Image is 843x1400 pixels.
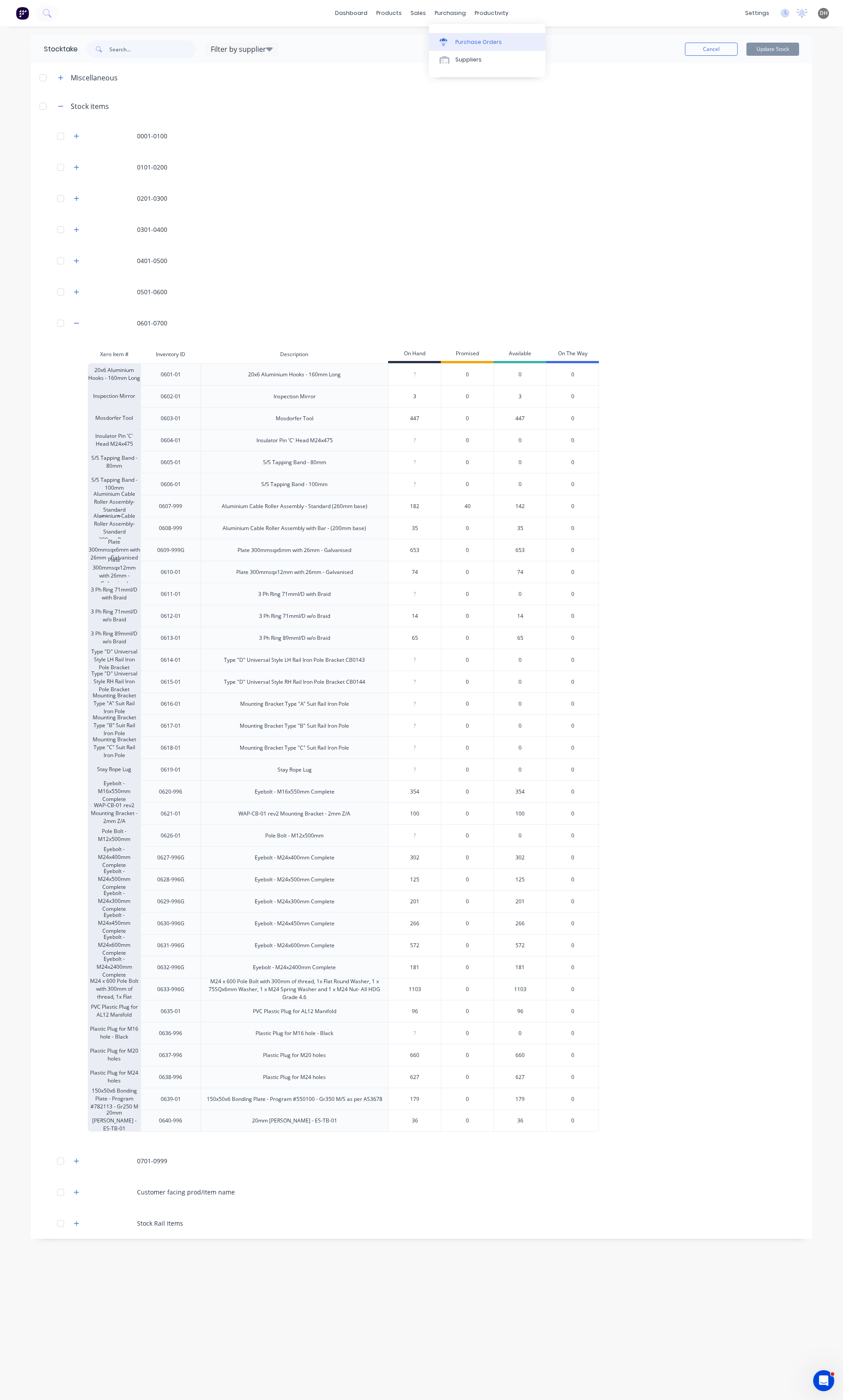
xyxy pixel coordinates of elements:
[494,824,546,846] div: 0
[140,802,201,824] div: 0621-01
[140,385,201,407] div: 0602-01
[430,7,470,20] div: purchasing
[546,868,599,890] div: 0
[494,890,546,912] div: 201
[140,473,201,495] div: 0606-01
[201,1000,389,1022] div: PVC Plastic Plug for AL12 Manifold
[88,868,140,890] div: Eyebolt - M24x500mm Complete
[494,1088,546,1110] div: 179
[389,737,441,759] div: ?
[389,935,441,956] div: 572
[201,1088,389,1110] div: 150x50x6 Bonding Plate - Program #550100 - Gr350 M/S as per AS3678
[389,561,441,583] div: 74
[546,802,599,824] div: 0
[201,934,389,956] div: Eyebolt - M24x600mm Complete
[441,824,494,846] div: 0
[88,495,140,517] div: Aluminium Cable Roller Assembly-Standard 260mmBase
[201,451,389,473] div: S/S Tapping Band - 80mm
[546,978,599,1000] div: 0
[546,912,599,934] div: 0
[546,956,599,978] div: 0
[441,583,494,605] div: 0
[389,715,441,737] div: ?
[140,671,201,693] div: 0615-01
[88,934,140,956] div: Eyebolt - M24x600mm Complete
[441,780,494,802] div: 0
[140,429,201,451] div: 0604-01
[201,346,389,363] div: Description
[71,101,109,112] div: Stock items
[389,913,441,935] div: 266
[389,539,441,561] div: 653
[441,495,494,517] div: 40
[441,429,494,451] div: 0
[455,38,502,46] div: Purchase Orders
[494,346,546,363] div: Available
[441,473,494,495] div: 0
[441,1022,494,1044] div: 0
[201,1110,389,1132] div: 20mm [PERSON_NAME] - ES-TB-01
[88,473,140,495] div: S/S Tapping Band - 100mm
[494,627,546,649] div: 65
[389,825,441,847] div: ?
[109,40,196,58] input: Search...
[494,1110,546,1132] div: 36
[494,956,546,978] div: 181
[140,890,201,912] div: 0629-996G
[494,429,546,451] div: 0
[201,758,389,780] div: Stay Rope Lug
[140,1022,201,1044] div: 0636-996
[88,539,140,561] div: Plate 300mmsqx6mm with 26mm - Galvanised
[494,517,546,539] div: 35
[546,714,599,736] div: 0
[429,33,545,51] a: Purchase Orders
[494,780,546,802] div: 354
[546,583,599,605] div: 0
[201,649,389,671] div: Type "D" Universal Style LH Rail Iron Pole Bracket CB0143
[494,934,546,956] div: 572
[140,363,201,385] div: 0601-01
[201,561,389,583] div: Plate 300mmsqx12mm with 26mm - Galvanised
[140,693,201,714] div: 0616-01
[441,363,494,385] div: 0
[441,385,494,407] div: 0
[389,671,441,693] div: ?
[494,473,546,495] div: 0
[140,912,201,934] div: 0630-996G
[455,56,482,64] div: Suppliers
[494,693,546,714] div: 0
[494,912,546,934] div: 266
[201,890,389,912] div: Eyebolt - M24x300mm Complete
[441,627,494,649] div: 0
[140,605,201,627] div: 0612-01
[16,7,29,20] img: Factory
[441,517,494,539] div: 0
[441,956,494,978] div: 0
[140,517,201,539] div: 0608-999
[494,583,546,605] div: 0
[389,956,441,978] div: 181
[389,408,441,429] div: 447
[140,627,201,649] div: 0613-01
[140,978,201,1000] div: 0633-996G
[88,693,140,714] div: Mounting Bracket Type "A" Suit Rail Iron Pole
[441,802,494,824] div: 0
[201,583,389,605] div: 3 Ph Ring 71mmI/D with Braid
[441,934,494,956] div: 0
[140,934,201,956] div: 0631-996G
[494,868,546,890] div: 125
[389,517,441,539] div: 35
[406,7,430,20] div: sales
[389,495,441,517] div: 182
[201,385,389,407] div: Inspection Mirror
[441,868,494,890] div: 0
[494,451,546,473] div: 0
[494,1022,546,1044] div: 0
[441,890,494,912] div: 0
[389,1088,441,1110] div: 179
[88,1110,140,1132] div: 20mm [PERSON_NAME] - ES-TB-01
[140,956,201,978] div: 0632-996G
[201,824,389,846] div: Pole Bolt - M12x500mm
[88,583,140,605] div: 3 Ph Ring 71mmI/D with Braid
[88,1000,140,1022] div: PVC Plastic Plug for AL12 Manifold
